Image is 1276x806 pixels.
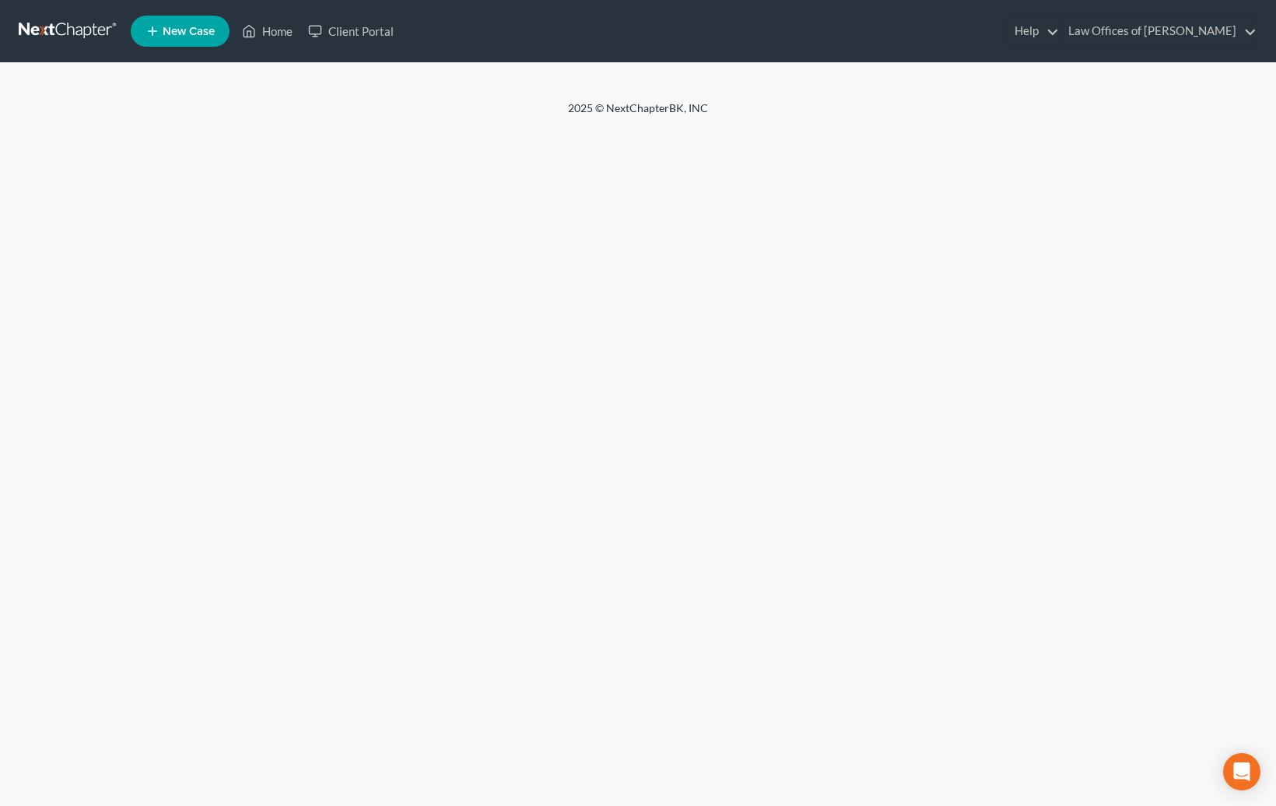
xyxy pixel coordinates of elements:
[1060,17,1257,45] a: Law Offices of [PERSON_NAME]
[1223,753,1260,790] div: Open Intercom Messenger
[195,100,1081,128] div: 2025 © NextChapterBK, INC
[234,17,300,45] a: Home
[1007,17,1059,45] a: Help
[131,16,230,47] new-legal-case-button: New Case
[300,17,401,45] a: Client Portal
